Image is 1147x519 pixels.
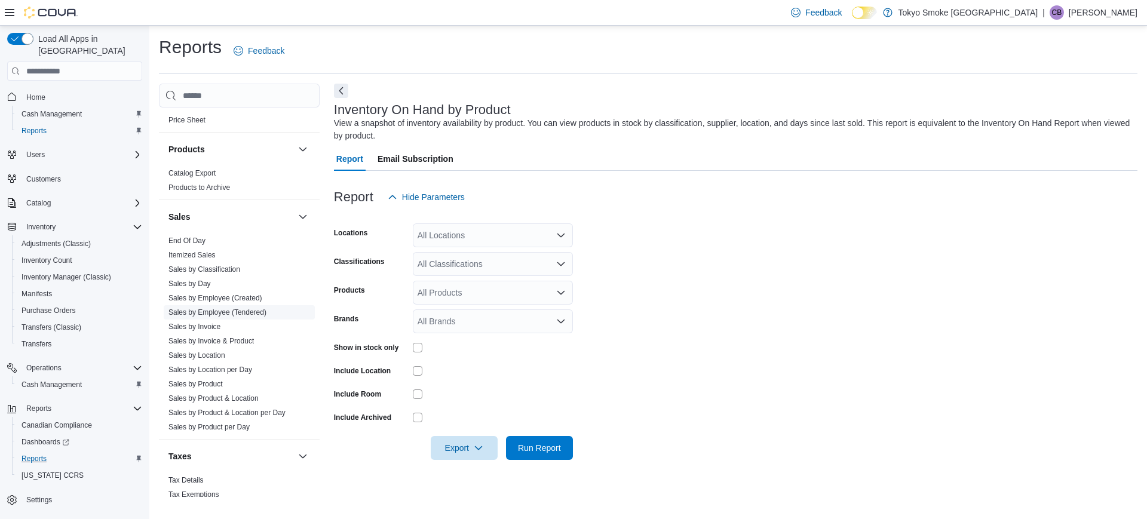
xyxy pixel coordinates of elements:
[17,418,142,432] span: Canadian Compliance
[22,256,72,265] span: Inventory Count
[17,107,87,121] a: Cash Management
[17,468,142,483] span: Washington CCRS
[22,148,142,162] span: Users
[2,170,147,188] button: Customers
[168,476,204,484] a: Tax Details
[17,303,142,318] span: Purchase Orders
[168,143,205,155] h3: Products
[334,228,368,238] label: Locations
[26,404,51,413] span: Reports
[2,195,147,211] button: Catalog
[17,237,142,251] span: Adjustments (Classic)
[22,492,142,507] span: Settings
[168,115,206,125] span: Price Sheet
[22,323,81,332] span: Transfers (Classic)
[1050,5,1064,20] div: Codi Baechler
[12,285,147,302] button: Manifests
[22,220,142,234] span: Inventory
[12,106,147,122] button: Cash Management
[22,420,92,430] span: Canadian Compliance
[17,320,142,334] span: Transfers (Classic)
[805,7,842,19] span: Feedback
[12,252,147,269] button: Inventory Count
[168,366,252,374] a: Sales by Location per Day
[402,191,465,203] span: Hide Parameters
[17,452,142,466] span: Reports
[22,401,56,416] button: Reports
[12,269,147,285] button: Inventory Manager (Classic)
[22,172,66,186] a: Customers
[17,377,87,392] a: Cash Management
[438,436,490,460] span: Export
[334,84,348,98] button: Next
[168,280,211,288] a: Sales by Day
[22,148,50,162] button: Users
[556,259,566,269] button: Open list of options
[17,435,74,449] a: Dashboards
[334,389,381,399] label: Include Room
[22,196,142,210] span: Catalog
[168,379,223,389] span: Sales by Product
[22,89,142,104] span: Home
[168,490,219,499] a: Tax Exemptions
[22,220,60,234] button: Inventory
[168,394,259,403] span: Sales by Product & Location
[26,495,52,505] span: Settings
[159,166,320,199] div: Products
[383,185,470,209] button: Hide Parameters
[168,308,266,317] a: Sales by Employee (Tendered)
[296,449,310,463] button: Taxes
[168,211,191,223] h3: Sales
[17,337,142,351] span: Transfers
[168,236,206,245] span: End Of Day
[33,33,142,57] span: Load All Apps in [GEOGRAPHIC_DATA]
[334,366,391,376] label: Include Location
[334,190,373,204] h3: Report
[556,231,566,240] button: Open list of options
[168,450,192,462] h3: Taxes
[12,417,147,434] button: Canadian Compliance
[229,39,289,63] a: Feedback
[334,285,365,295] label: Products
[168,490,219,499] span: Tax Exemptions
[334,343,399,352] label: Show in stock only
[168,409,286,417] a: Sales by Product & Location per Day
[12,450,147,467] button: Reports
[168,422,250,432] span: Sales by Product per Day
[22,289,52,299] span: Manifests
[12,302,147,319] button: Purchase Orders
[17,253,77,268] a: Inventory Count
[334,314,358,324] label: Brands
[26,363,62,373] span: Operations
[17,377,142,392] span: Cash Management
[22,361,142,375] span: Operations
[168,211,293,223] button: Sales
[296,210,310,224] button: Sales
[12,336,147,352] button: Transfers
[17,303,81,318] a: Purchase Orders
[168,265,240,274] a: Sales by Classification
[22,306,76,315] span: Purchase Orders
[431,436,498,460] button: Export
[168,251,216,259] a: Itemized Sales
[22,339,51,349] span: Transfers
[168,351,225,360] a: Sales by Location
[159,113,320,132] div: Pricing
[168,294,262,302] a: Sales by Employee (Created)
[168,237,206,245] a: End Of Day
[556,317,566,326] button: Open list of options
[22,239,91,248] span: Adjustments (Classic)
[168,365,252,374] span: Sales by Location per Day
[334,103,511,117] h3: Inventory On Hand by Product
[17,435,142,449] span: Dashboards
[168,183,230,192] a: Products to Archive
[12,434,147,450] a: Dashboards
[22,437,69,447] span: Dashboards
[22,471,84,480] span: [US_STATE] CCRS
[2,146,147,163] button: Users
[12,235,147,252] button: Adjustments (Classic)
